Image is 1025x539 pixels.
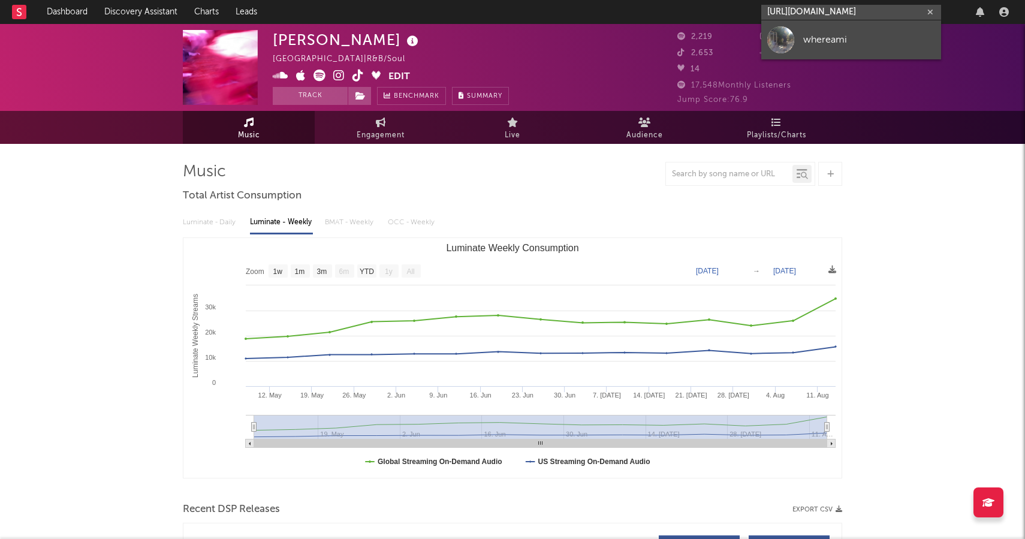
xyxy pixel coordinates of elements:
[212,379,216,386] text: 0
[470,392,492,399] text: 16. Jun
[578,111,710,144] a: Audience
[677,65,700,73] span: 14
[677,49,713,57] span: 2,653
[467,93,502,100] span: Summary
[812,430,833,438] text: 11. A…
[633,392,665,399] text: 14. [DATE]
[377,87,446,105] a: Benchmark
[760,33,795,41] span: 2,755
[505,128,520,143] span: Live
[676,392,707,399] text: 21. [DATE]
[205,303,216,311] text: 30k
[394,89,439,104] span: Benchmark
[385,267,393,276] text: 1y
[806,392,828,399] text: 11. Aug
[696,267,719,275] text: [DATE]
[357,128,405,143] span: Engagement
[447,111,578,144] a: Live
[238,128,260,143] span: Music
[246,267,264,276] text: Zoom
[183,111,315,144] a: Music
[677,96,748,104] span: Jump Score: 76.9
[512,392,533,399] text: 23. Jun
[429,392,447,399] text: 9. Jun
[360,267,374,276] text: YTD
[803,32,935,47] div: whereami
[761,5,941,20] input: Search for artists
[205,329,216,336] text: 20k
[387,392,405,399] text: 2. Jun
[342,392,366,399] text: 26. May
[315,111,447,144] a: Engagement
[593,392,621,399] text: 7. [DATE]
[718,392,749,399] text: 28. [DATE]
[773,267,796,275] text: [DATE]
[273,87,348,105] button: Track
[677,33,713,41] span: 2,219
[300,392,324,399] text: 19. May
[273,30,421,50] div: [PERSON_NAME]
[677,82,791,89] span: 17,548 Monthly Listeners
[273,267,283,276] text: 1w
[666,170,792,179] input: Search by song name or URL
[183,189,302,203] span: Total Artist Consumption
[406,267,414,276] text: All
[317,267,327,276] text: 3m
[792,506,842,513] button: Export CSV
[747,128,806,143] span: Playlists/Charts
[446,243,578,253] text: Luminate Weekly Consumption
[753,267,760,275] text: →
[205,354,216,361] text: 10k
[538,457,650,466] text: US Streaming On-Demand Audio
[766,392,785,399] text: 4. Aug
[191,294,200,378] text: Luminate Weekly Streams
[761,20,941,59] a: whereami
[273,52,419,67] div: [GEOGRAPHIC_DATA] | R&B/Soul
[710,111,842,144] a: Playlists/Charts
[295,267,305,276] text: 1m
[452,87,509,105] button: Summary
[626,128,663,143] span: Audience
[258,392,282,399] text: 12. May
[339,267,349,276] text: 6m
[250,212,313,233] div: Luminate - Weekly
[554,392,575,399] text: 30. Jun
[388,70,410,85] button: Edit
[760,49,788,57] span: 811
[183,238,842,478] svg: Luminate Weekly Consumption
[183,502,280,517] span: Recent DSP Releases
[378,457,502,466] text: Global Streaming On-Demand Audio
